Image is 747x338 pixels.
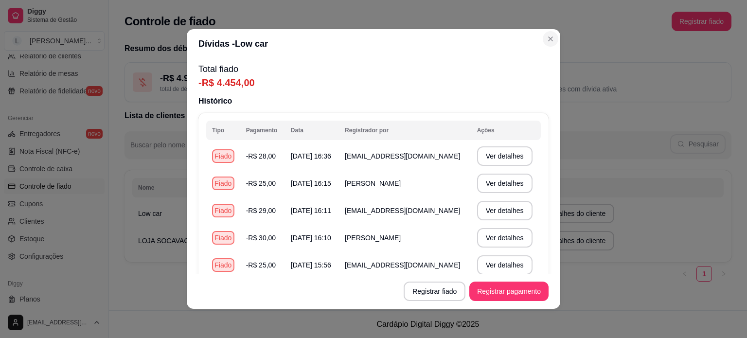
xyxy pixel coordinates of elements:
span: [PERSON_NAME] [345,179,401,187]
span: [EMAIL_ADDRESS][DOMAIN_NAME] [345,207,460,214]
button: Ver detalhes [477,228,533,248]
td: -R$ 30,00 [240,224,285,251]
button: Ver detalhes [477,174,533,193]
button: Registrar fiado [404,282,465,301]
div: Fiado [212,204,234,217]
div: Fiado [212,258,234,272]
p: -R$ 4.454,00 [198,76,549,89]
button: Close [543,31,558,47]
div: Fiado [212,177,234,190]
span: [EMAIL_ADDRESS][DOMAIN_NAME] [345,261,460,269]
th: Data [285,121,339,140]
td: -R$ 25,00 [240,170,285,197]
span: [DATE] 16:36 [291,152,331,160]
th: Tipo [206,121,240,140]
td: -R$ 25,00 [240,251,285,279]
th: Ações [471,121,541,140]
th: Registrador por [339,121,471,140]
span: [DATE] 16:11 [291,207,331,214]
button: Ver detalhes [477,255,533,275]
span: [PERSON_NAME] [345,234,401,242]
span: [DATE] 15:56 [291,261,331,269]
div: Fiado [212,149,234,163]
span: [DATE] 16:10 [291,234,331,242]
p: Total fiado [198,62,549,76]
button: Ver detalhes [477,201,533,220]
header: Dívidas - Low car [187,29,560,58]
div: Fiado [212,231,234,245]
td: -R$ 28,00 [240,142,285,170]
span: [DATE] 16:15 [291,179,331,187]
button: Ver detalhes [477,146,533,166]
span: [EMAIL_ADDRESS][DOMAIN_NAME] [345,152,460,160]
button: Registrar pagamento [469,282,549,301]
td: -R$ 29,00 [240,197,285,224]
p: Histórico [198,95,549,107]
th: Pagamento [240,121,285,140]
